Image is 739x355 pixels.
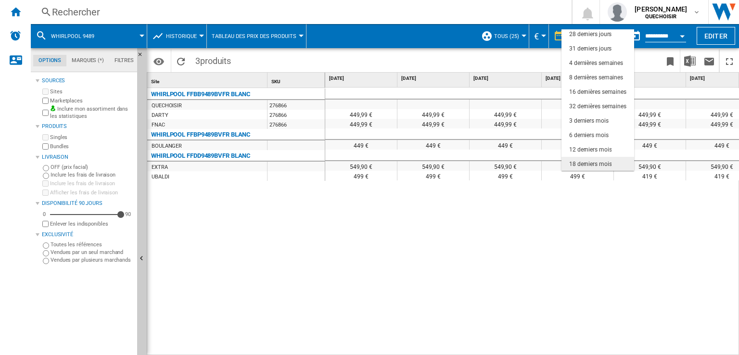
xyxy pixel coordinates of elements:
[569,160,612,168] div: 18 derniers mois
[569,30,612,38] div: 28 derniers jours
[569,131,609,139] div: 6 derniers mois
[569,59,623,67] div: 4 dernières semaines
[569,74,623,82] div: 8 dernières semaines
[569,102,626,111] div: 32 dernières semaines
[569,146,612,154] div: 12 derniers mois
[569,88,626,96] div: 16 dernières semaines
[569,117,609,125] div: 3 derniers mois
[569,45,612,53] div: 31 derniers jours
